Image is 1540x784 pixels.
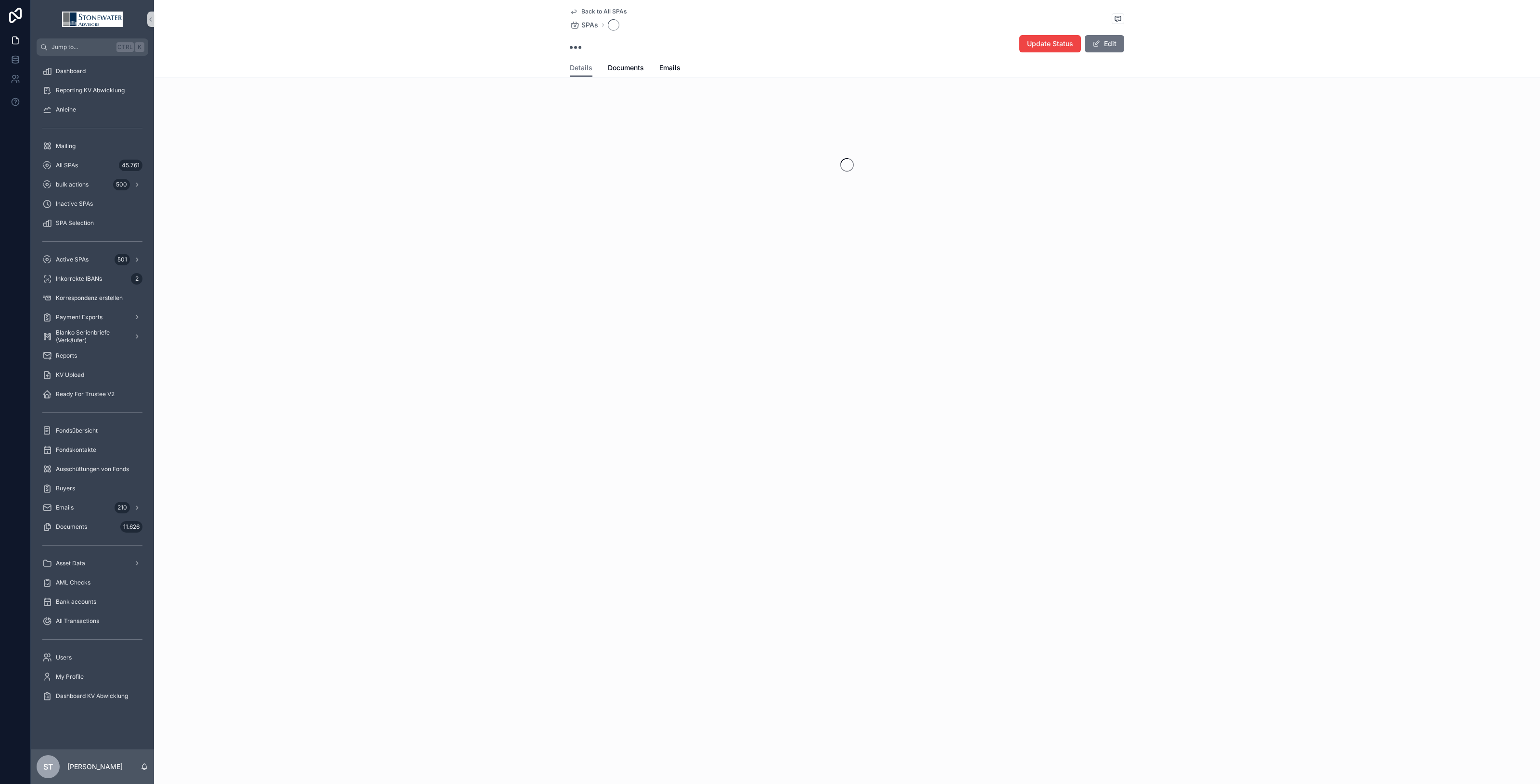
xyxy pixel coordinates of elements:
[659,63,680,73] span: Emails
[67,762,123,772] p: [PERSON_NAME]
[56,106,76,113] span: Anleihe
[56,294,123,302] span: Korrespondenz erstellen
[570,59,592,77] a: Details
[37,593,148,610] a: Bank accounts
[570,63,592,73] span: Details
[56,162,78,169] span: All SPAs
[56,200,93,208] span: Inactive SPAs
[56,598,96,606] span: Bank accounts
[37,309,148,326] a: Payment Exports
[570,8,627,15] a: Back to All SPAs
[56,371,84,379] span: KV Upload
[37,441,148,459] a: Fondskontakte
[37,137,148,155] a: Mailing
[56,654,72,661] span: Users
[56,446,96,454] span: Fondskontakte
[608,63,644,73] span: Documents
[37,195,148,212] a: Inactive SPAs
[37,38,148,56] button: Jump to...CtrlK
[581,20,598,30] span: SPAs
[37,687,148,705] a: Dashboard KV Abwicklung
[56,485,75,492] span: Buyers
[37,176,148,193] a: bulk actions500
[37,157,148,174] a: All SPAs45.761
[56,523,87,531] span: Documents
[56,617,99,625] span: All Transactions
[56,313,103,321] span: Payment Exports
[56,465,129,473] span: Ausschüttungen von Fonds
[1085,35,1124,52] button: Edit
[37,460,148,478] a: Ausschüttungen von Fonds
[37,668,148,685] a: My Profile
[37,499,148,516] a: Emails210
[1027,39,1073,49] span: Update Status
[37,270,148,287] a: Inkorrekte IBANs2
[37,101,148,118] a: Anleihe
[56,181,89,188] span: bulk actions
[608,59,644,78] a: Documents
[37,62,148,80] a: Dashboard
[37,251,148,268] a: Active SPAs501
[120,521,142,533] div: 11.626
[37,555,148,572] a: Asset Data
[131,273,142,285] div: 2
[31,56,154,717] div: scrollable content
[37,518,148,535] a: Documents11.626
[56,427,98,435] span: Fondsübersicht
[37,366,148,384] a: KV Upload
[37,612,148,630] a: All Transactions
[116,42,134,52] span: Ctrl
[37,649,148,666] a: Users
[56,142,76,150] span: Mailing
[43,761,53,772] span: ST
[56,579,90,586] span: AML Checks
[1019,35,1081,52] button: Update Status
[56,256,89,263] span: Active SPAs
[51,43,113,51] span: Jump to...
[56,692,128,700] span: Dashboard KV Abwicklung
[119,160,142,171] div: 45.761
[56,219,94,227] span: SPA Selection
[56,67,86,75] span: Dashboard
[115,254,130,265] div: 501
[37,347,148,364] a: Reports
[56,673,84,681] span: My Profile
[56,329,126,344] span: Blanko Serienbriefe (Verkäufer)
[56,352,77,360] span: Reports
[113,179,130,190] div: 500
[56,87,125,94] span: Reporting KV Abwicklung
[37,480,148,497] a: Buyers
[659,59,680,78] a: Emails
[56,390,115,398] span: Ready For Trustee V2
[56,275,102,283] span: Inkorrekte IBANs
[37,574,148,591] a: AML Checks
[37,328,148,345] a: Blanko Serienbriefe (Verkäufer)
[115,502,130,513] div: 210
[62,12,123,27] img: App logo
[56,504,74,511] span: Emails
[581,8,627,15] span: Back to All SPAs
[37,82,148,99] a: Reporting KV Abwicklung
[37,289,148,307] a: Korrespondenz erstellen
[37,386,148,403] a: Ready For Trustee V2
[570,20,598,30] a: SPAs
[136,43,143,51] span: K
[37,422,148,439] a: Fondsübersicht
[37,214,148,232] a: SPA Selection
[56,560,85,567] span: Asset Data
